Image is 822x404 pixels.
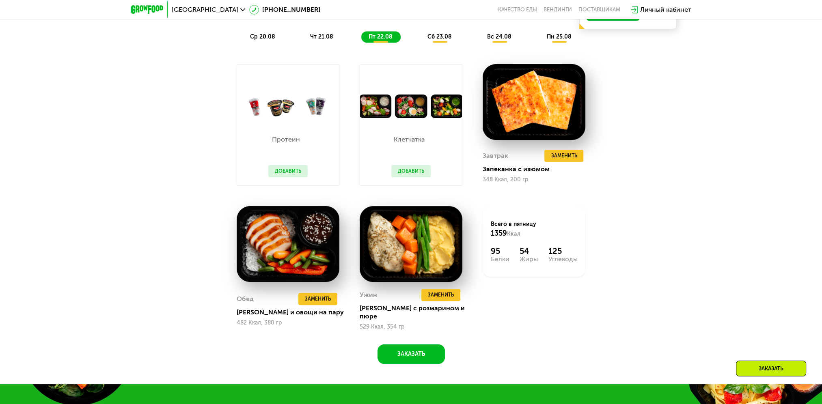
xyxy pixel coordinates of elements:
p: Протеин [268,136,304,143]
div: Завтрак [483,150,508,162]
div: Ужин [360,289,377,301]
div: поставщикам [578,6,620,13]
span: 1359 [491,229,507,238]
span: чт 21.08 [310,33,333,40]
div: Углеводы [548,256,577,262]
div: 125 [548,246,577,256]
span: Ккал [507,230,520,237]
div: Личный кабинет [640,5,691,15]
div: Жиры [520,256,538,262]
span: ср 20.08 [250,33,275,40]
a: [PHONE_NUMBER] [249,5,320,15]
span: сб 23.08 [427,33,452,40]
span: Заменить [551,152,577,160]
div: Всего в пятницу [491,220,577,238]
span: Заменить [428,291,454,299]
a: Вендинги [544,6,572,13]
div: Запеканка с изюмом [483,165,592,173]
span: [GEOGRAPHIC_DATA] [172,6,238,13]
div: [PERSON_NAME] с розмарином и пюре [360,304,469,320]
a: Качество еды [498,6,537,13]
div: 529 Ккал, 354 гр [360,324,462,330]
div: Белки [491,256,509,262]
span: пн 25.08 [546,33,571,40]
div: 348 Ккал, 200 гр [483,176,585,183]
div: Обед [237,293,254,305]
div: 95 [491,246,509,256]
button: Добавить [268,165,308,177]
button: Заменить [544,150,583,162]
div: Заказать [736,361,806,376]
span: вс 24.08 [487,33,511,40]
div: 54 [520,246,538,256]
div: 482 Ккал, 380 гр [237,320,339,326]
button: Заказать [378,344,445,364]
div: [PERSON_NAME] и овощи на пару [237,308,346,316]
button: Заменить [298,293,337,305]
button: Добавить [391,165,431,177]
span: Заменить [305,295,331,303]
button: Заменить [421,289,460,301]
span: пт 22.08 [369,33,393,40]
p: Клетчатка [391,136,427,143]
